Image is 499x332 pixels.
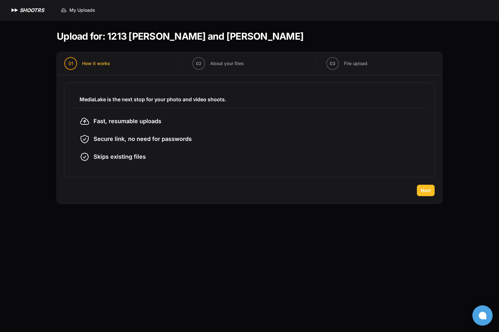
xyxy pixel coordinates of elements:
[421,187,431,194] span: Next
[57,4,99,16] a: My Uploads
[57,52,118,75] button: 01 How it works
[10,6,20,14] img: SHOOTRS
[210,60,244,67] span: About your files
[196,60,202,67] span: 02
[20,6,44,14] h1: SHOOTRS
[10,6,44,14] a: SHOOTRS SHOOTRS
[330,60,335,67] span: 03
[344,60,367,67] span: File upload
[57,30,303,42] h1: Upload for: 1213 [PERSON_NAME] and [PERSON_NAME]
[185,52,251,75] button: 02 About your files
[417,185,435,196] button: Next
[94,152,146,161] span: Skips existing files
[80,96,419,103] h3: MediaLake is the next stop for your photo and video shoots.
[82,60,110,67] span: How it works
[69,7,95,13] span: My Uploads
[94,117,161,126] span: Fast, resumable uploads
[472,305,493,326] button: Open chat window
[319,52,375,75] button: 03 File upload
[94,135,192,143] span: Secure link, no need for passwords
[68,60,73,67] span: 01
